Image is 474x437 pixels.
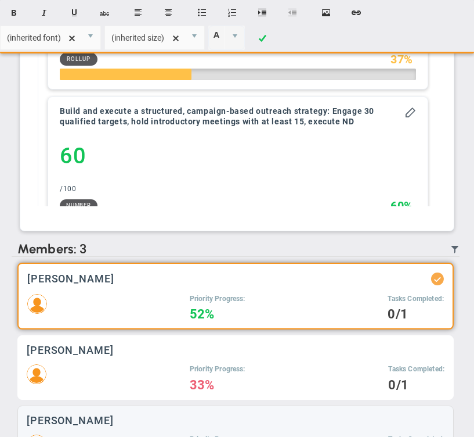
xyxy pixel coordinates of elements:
h4: 60 [60,143,416,169]
h4: Build and execute a structured, campaign-based outreach strategy: Engage 30 qualified targets, ho... [60,106,404,127]
a: Done! [248,28,276,50]
button: Align text left [124,2,152,24]
img: 204747.Person.photo [27,364,46,384]
h5: Priority Progress: [190,364,245,374]
span: Current selected color is rgba(255, 255, 255, 0) [208,26,245,50]
button: Indent [248,2,276,24]
input: Font Name [1,26,81,49]
span: 3 [79,244,87,255]
span: Number [66,200,92,211]
button: Insert ordered list [218,2,246,24]
img: 204746.Person.photo [27,294,47,314]
h5: Tasks Completed: [388,364,444,374]
h4: 33% [190,380,245,391]
span: % [404,199,413,212]
span: Members: [17,244,77,255]
button: Insert image [312,2,340,24]
button: Underline [60,2,88,24]
h4: 0/1 [388,309,444,320]
span: RollUp [67,54,91,65]
button: Insert hyperlink [342,2,370,24]
input: Font Size [105,26,185,49]
h4: 52% [190,309,245,320]
span: / [60,185,63,193]
button: Italic [30,2,58,24]
h3: [PERSON_NAME] [27,273,114,284]
h5: Priority Progress: [190,294,245,304]
button: Insert unordered list [188,2,216,24]
span: 37 [390,53,404,66]
h3: [PERSON_NAME] [27,345,114,356]
div: 100 [60,179,416,199]
h4: 0/1 [388,380,444,391]
h3: [PERSON_NAME] [27,415,114,426]
span: 60 [390,199,404,212]
span: select [81,26,100,49]
button: Center text [154,2,182,24]
div: Updated Status [433,275,442,283]
button: Strikethrough [91,2,118,24]
span: select [225,26,244,49]
span: Filter Updated Members [450,245,459,254]
h5: Tasks Completed: [388,294,444,304]
span: % [404,53,413,66]
span: select [184,26,204,49]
